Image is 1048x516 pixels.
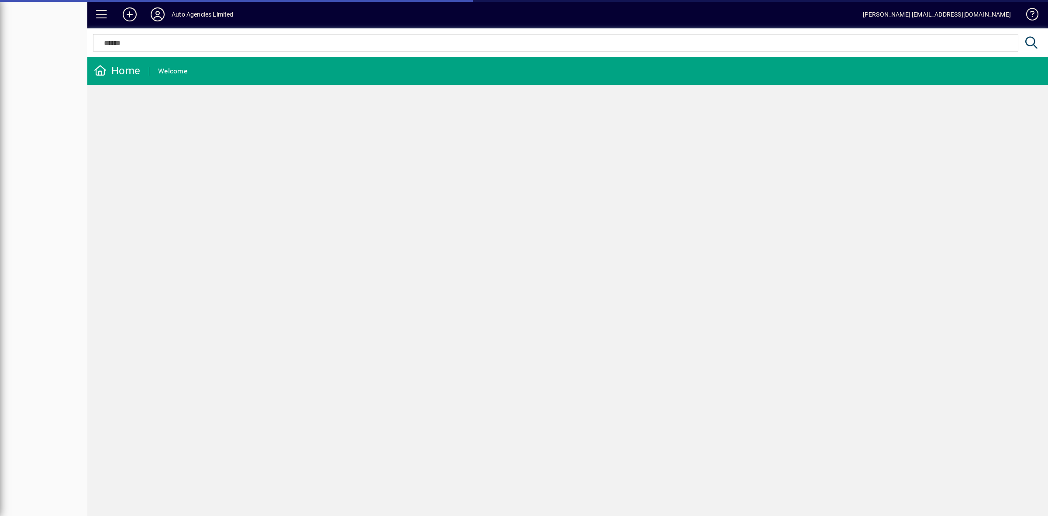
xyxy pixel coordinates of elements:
[144,7,172,22] button: Profile
[1020,2,1037,30] a: Knowledge Base
[116,7,144,22] button: Add
[158,64,187,78] div: Welcome
[172,7,234,21] div: Auto Agencies Limited
[94,64,140,78] div: Home
[863,7,1011,21] div: [PERSON_NAME] [EMAIL_ADDRESS][DOMAIN_NAME]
